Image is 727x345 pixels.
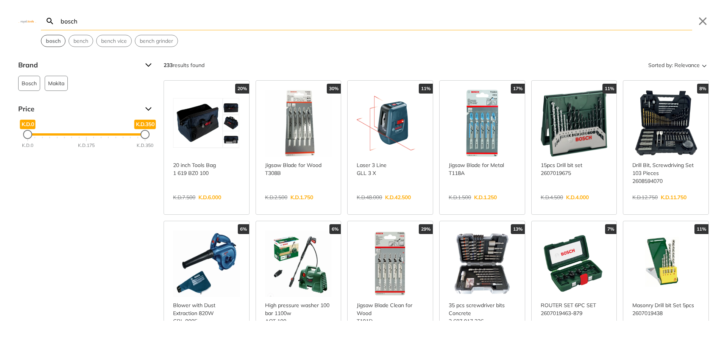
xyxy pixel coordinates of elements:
div: Minimum Price [23,130,32,139]
span: Brand [18,59,139,71]
button: Makita [45,76,68,91]
div: K.D.350 [137,142,153,149]
div: 8% [697,84,708,94]
button: Bosch [18,76,40,91]
div: Suggestion: bench [69,35,93,47]
strong: bosch [46,37,61,44]
div: 30% [327,84,341,94]
button: Select suggestion: bench [69,35,93,47]
span: Bosch [22,76,37,91]
div: 11% [602,84,616,94]
div: Suggestion: bosch [41,35,66,47]
button: Select suggestion: bench grinder [135,35,178,47]
div: K.D.0 [22,142,33,149]
div: results found [164,59,204,71]
div: 17% [511,84,525,94]
div: 7% [605,224,616,234]
div: Suggestion: bench vice [96,35,132,47]
span: Relevance [674,59,700,71]
span: Makita [48,76,64,91]
div: 29% [419,224,433,234]
div: 6% [329,224,341,234]
span: Price [18,103,139,115]
div: 6% [238,224,249,234]
div: Suggestion: bench grinder [135,35,178,47]
div: 11% [419,84,433,94]
button: Select suggestion: bosch [41,35,65,47]
button: Select suggestion: bench vice [97,35,131,47]
div: Maximum Price [140,130,150,139]
div: 20% [235,84,249,94]
img: Close [18,19,36,23]
button: Sorted by:Relevance Sort [647,59,709,71]
span: bench grinder [140,37,173,45]
svg: Search [45,17,55,26]
svg: Sort [700,61,709,70]
input: Search… [59,12,692,30]
div: K.D.175 [78,142,95,149]
strong: 233 [164,62,173,69]
button: Close [697,15,709,27]
div: 13% [511,224,525,234]
span: bench [73,37,88,45]
div: 11% [694,224,708,234]
span: bench vice [101,37,127,45]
